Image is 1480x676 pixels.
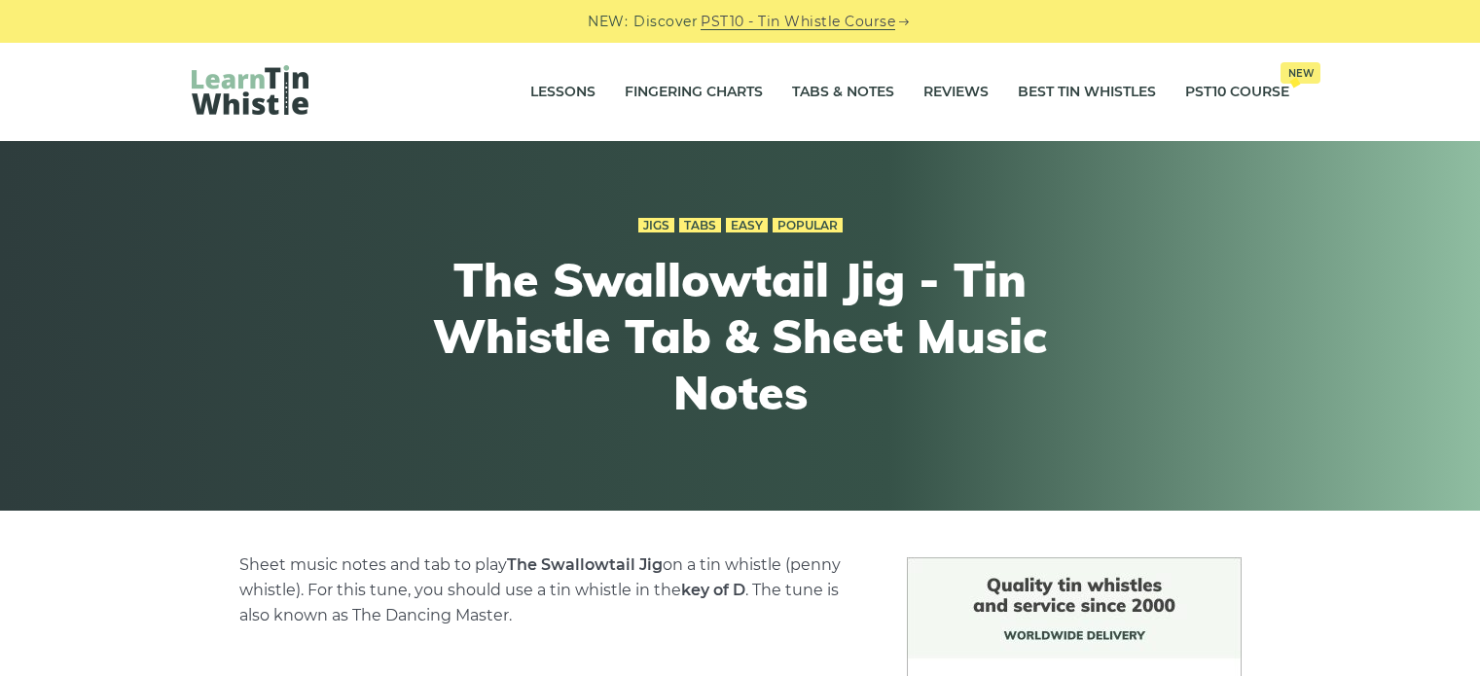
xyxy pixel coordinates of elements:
a: Jigs [638,218,674,233]
a: Fingering Charts [625,68,763,117]
strong: The Swallowtail Jig [507,555,663,574]
p: Sheet music notes and tab to play on a tin whistle (penny whistle). For this tune, you should use... [239,552,860,628]
strong: key of D [681,581,745,599]
a: Lessons [530,68,596,117]
a: Easy [726,218,768,233]
a: Tabs & Notes [792,68,894,117]
a: Tabs [679,218,721,233]
a: Reviews [923,68,989,117]
img: LearnTinWhistle.com [192,65,308,115]
a: Popular [773,218,843,233]
a: PST10 CourseNew [1185,68,1289,117]
h1: The Swallowtail Jig - Tin Whistle Tab & Sheet Music Notes [382,252,1099,420]
span: New [1281,62,1320,84]
a: Best Tin Whistles [1018,68,1156,117]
